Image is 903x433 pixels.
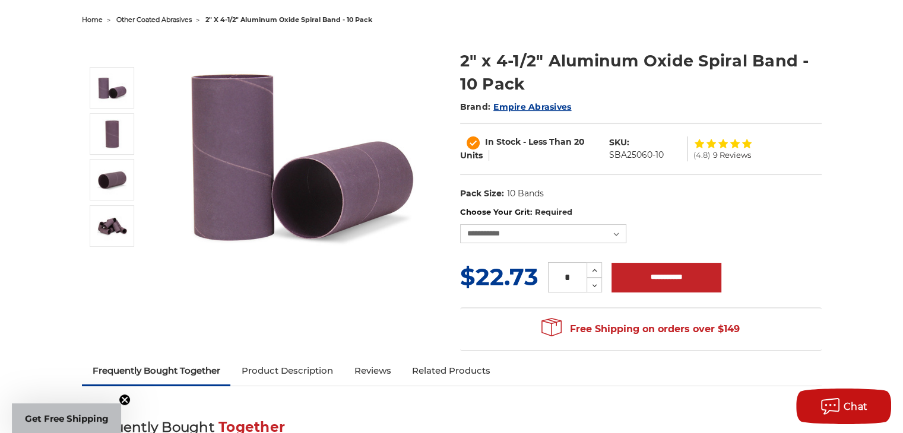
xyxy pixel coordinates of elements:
[205,15,372,24] span: 2" x 4-1/2" aluminum oxide spiral band - 10 pack
[713,151,751,159] span: 9 Reviews
[183,37,421,274] img: 2" x 4-1/2" Aluminum Oxide Spiral Bands
[609,149,664,161] dd: SBA25060-10
[534,207,572,216] small: Required
[97,211,127,241] img: 2" x 4-1/2" Spiral Bands Aluminum Oxide
[523,136,572,147] span: - Less Than
[460,150,483,161] span: Units
[12,403,121,433] div: Get Free ShippingClose teaser
[844,401,868,412] span: Chat
[116,15,192,24] a: other coated abrasives
[460,187,504,200] dt: Pack Size:
[97,73,127,103] img: 2" x 4-1/2" Aluminum Oxide Spiral Bands
[460,262,538,291] span: $22.73
[796,389,891,424] button: Chat
[460,206,822,218] label: Choose Your Grit:
[460,101,491,112] span: Brand:
[506,187,543,200] dd: 10 Bands
[693,151,710,159] span: (4.8)
[343,358,401,384] a: Reviews
[25,413,109,424] span: Get Free Shipping
[82,358,231,384] a: Frequently Bought Together
[574,136,585,147] span: 20
[493,101,571,112] a: Empire Abrasives
[401,358,501,384] a: Related Products
[230,358,343,384] a: Product Description
[97,119,127,149] img: 2" x 4-1/2" AOX Spiral Bands
[97,165,127,195] img: 2" x 4-1/2" Spiral Bands AOX
[485,136,521,147] span: In Stock
[609,136,629,149] dt: SKU:
[119,394,131,406] button: Close teaser
[541,317,740,341] span: Free Shipping on orders over $149
[82,15,103,24] a: home
[460,49,822,95] h1: 2" x 4-1/2" Aluminum Oxide Spiral Band - 10 Pack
